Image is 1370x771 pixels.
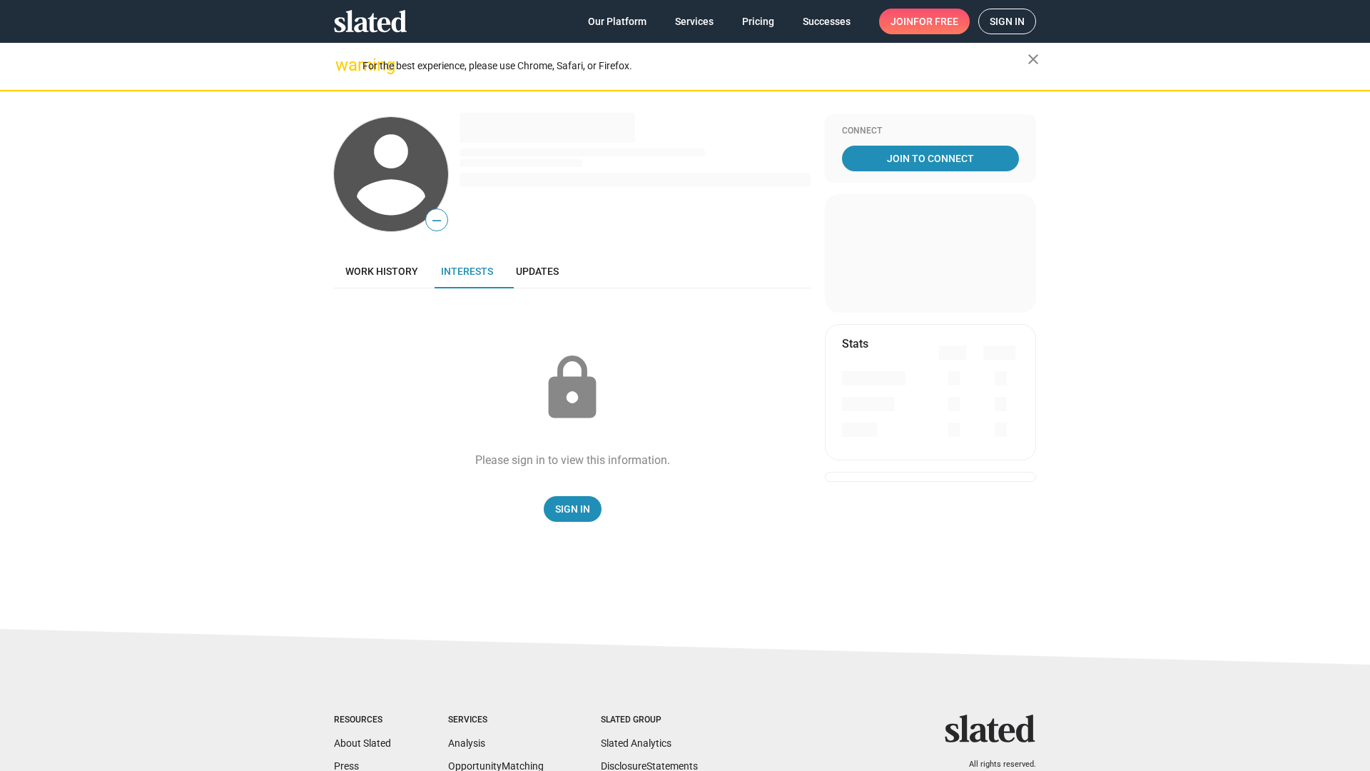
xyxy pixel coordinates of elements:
[978,9,1036,34] a: Sign in
[842,336,868,351] mat-card-title: Stats
[475,453,670,468] div: Please sign in to view this information.
[913,9,958,34] span: for free
[516,266,559,277] span: Updates
[842,146,1019,171] a: Join To Connect
[675,9,714,34] span: Services
[426,211,447,230] span: —
[1025,51,1042,68] mat-icon: close
[334,737,391,749] a: About Slated
[664,9,725,34] a: Services
[990,9,1025,34] span: Sign in
[791,9,862,34] a: Successes
[441,266,493,277] span: Interests
[448,715,544,726] div: Services
[335,56,352,74] mat-icon: warning
[537,353,608,424] mat-icon: lock
[504,254,570,288] a: Updates
[601,737,671,749] a: Slated Analytics
[879,9,970,34] a: Joinfor free
[742,9,774,34] span: Pricing
[842,126,1019,137] div: Connect
[544,496,602,522] a: Sign In
[430,254,504,288] a: Interests
[588,9,646,34] span: Our Platform
[362,56,1027,76] div: For the best experience, please use Chrome, Safari, or Firefox.
[731,9,786,34] a: Pricing
[555,496,590,522] span: Sign In
[345,266,418,277] span: Work history
[334,715,391,726] div: Resources
[334,254,430,288] a: Work history
[448,737,485,749] a: Analysis
[803,9,851,34] span: Successes
[577,9,658,34] a: Our Platform
[890,9,958,34] span: Join
[601,715,698,726] div: Slated Group
[845,146,1016,171] span: Join To Connect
